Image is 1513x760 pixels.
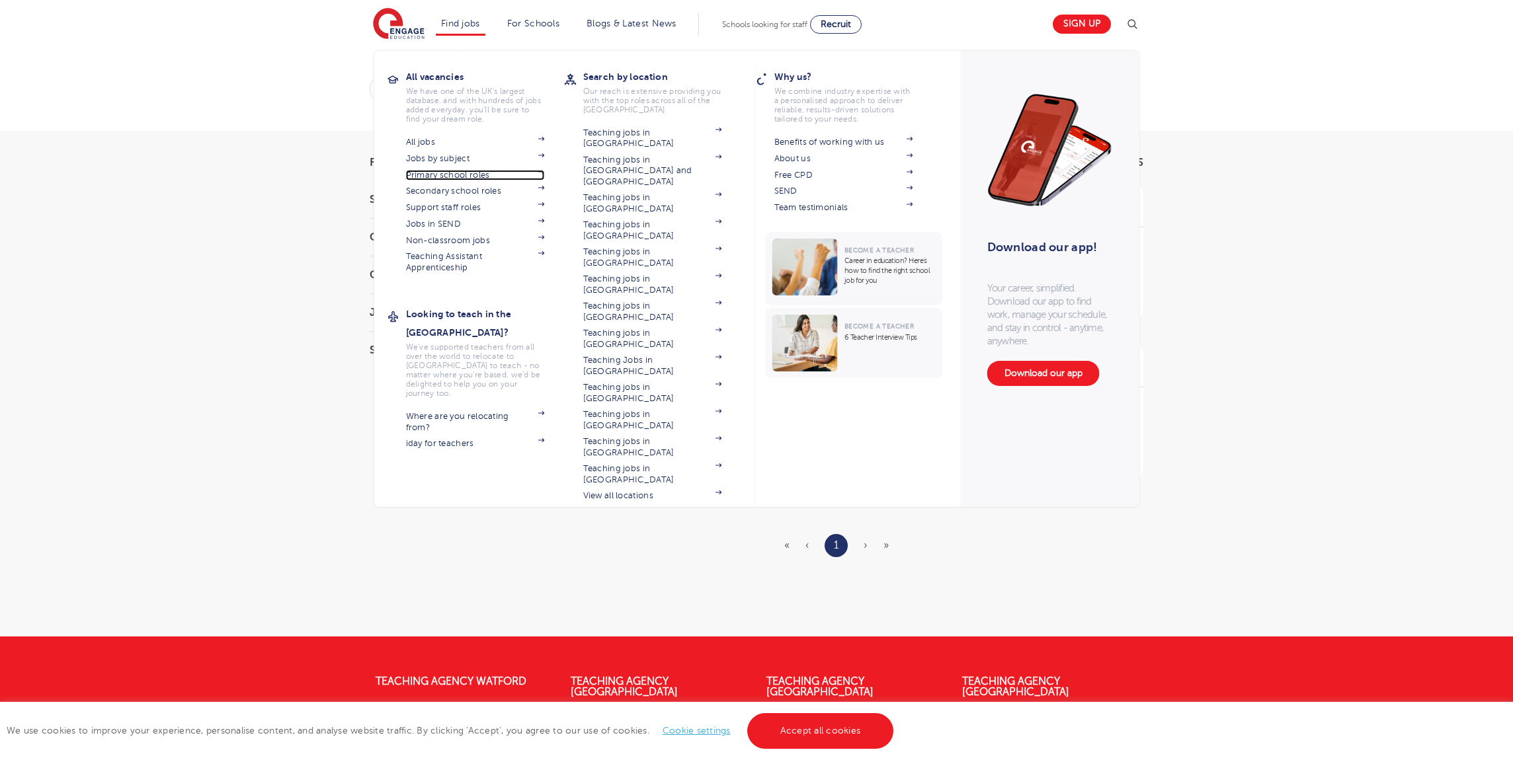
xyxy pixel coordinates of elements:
span: Become a Teacher [844,247,914,254]
p: Your career, simplified. Download our app to find work, manage your schedule, and stay in control... [987,282,1113,348]
a: Find jobs [441,19,480,28]
span: › [864,539,868,551]
a: Team testimonials [774,202,913,213]
a: Teaching Assistant Apprenticeship [406,251,545,273]
img: Engage Education [373,8,425,41]
a: Teaching Agency Watford [376,675,526,687]
a: Search by locationOur reach is extensive providing you with the top roles across all of the [GEOG... [583,67,742,114]
a: Cookie settings [663,726,731,736]
h3: Sector [370,345,515,356]
a: For Schools [507,19,559,28]
a: Teaching jobs in [GEOGRAPHIC_DATA] [583,128,722,149]
p: 6 Teacher Interview Tips [844,332,936,342]
a: Download our app [987,361,1100,386]
a: Where are you relocating from? [406,411,545,433]
a: Blogs & Latest News [587,19,676,28]
span: Become a Teacher [844,323,914,330]
a: Teaching jobs in [GEOGRAPHIC_DATA] [583,409,722,431]
h3: Job Type [370,307,515,318]
a: Sign up [1053,15,1111,34]
p: Our reach is extensive providing you with the top roles across all of the [GEOGRAPHIC_DATA] [583,87,722,114]
a: Jobs in SEND [406,219,545,229]
span: « [784,539,790,551]
span: Recruit [821,19,851,29]
a: Why us?We combine industry expertise with a personalised approach to deliver reliable, results-dr... [774,67,933,124]
a: All vacanciesWe have one of the UK's largest database. and with hundreds of jobs added everyday. ... [406,67,565,124]
a: iday for teachers [406,438,545,449]
h3: All vacancies [406,67,565,86]
a: Teaching jobs in [GEOGRAPHIC_DATA] [583,382,722,404]
h3: Search by location [583,67,742,86]
h3: Why us? [774,67,933,86]
a: Teaching jobs in [GEOGRAPHIC_DATA] [583,247,722,268]
a: 1 [834,537,838,554]
a: Teaching jobs in [GEOGRAPHIC_DATA] [583,436,722,458]
div: Submit [370,74,997,104]
h3: County [370,232,515,243]
p: We have one of the UK's largest database. and with hundreds of jobs added everyday. you'll be sur... [406,87,545,124]
a: SEND [774,186,913,196]
a: Teaching jobs in [GEOGRAPHIC_DATA] [583,328,722,350]
a: Teaching Agency [GEOGRAPHIC_DATA] [766,675,874,698]
a: All jobs [406,137,545,147]
a: Teaching jobs in [GEOGRAPHIC_DATA] [583,463,722,485]
p: We've supported teachers from all over the world to relocate to [GEOGRAPHIC_DATA] to teach - no m... [406,342,545,398]
h3: Download our app! [987,233,1107,262]
a: Teaching jobs in [GEOGRAPHIC_DATA] [583,192,722,214]
a: Teaching jobs in [GEOGRAPHIC_DATA] [583,219,722,241]
h3: Start Date [370,194,515,205]
a: Teaching Jobs in [GEOGRAPHIC_DATA] [583,355,722,377]
a: Teaching Agency [GEOGRAPHIC_DATA] [962,675,1069,698]
a: Accept all cookies [747,713,894,749]
p: We combine industry expertise with a personalised approach to deliver reliable, results-driven so... [774,87,913,124]
a: Primary school roles [406,170,545,180]
span: » [883,539,889,551]
span: Filters [370,157,409,168]
a: About us [774,153,913,164]
h3: Looking to teach in the [GEOGRAPHIC_DATA]? [406,305,565,342]
a: Recruit [810,15,862,34]
span: Schools looking for staff [722,20,807,29]
h3: City [370,270,515,280]
p: Career in education? Here’s how to find the right school job for you [844,256,936,285]
span: We use cookies to improve your experience, personalise content, and analyse website traffic. By c... [7,726,897,736]
a: Teaching jobs in [GEOGRAPHIC_DATA] [583,301,722,323]
a: Teaching Agency [GEOGRAPHIC_DATA] [571,675,678,698]
a: Non-classroom jobs [406,235,545,246]
a: Looking to teach in the [GEOGRAPHIC_DATA]?We've supported teachers from all over the world to rel... [406,305,565,398]
a: Free CPD [774,170,913,180]
span: ‹ [805,539,809,551]
a: Teaching jobs in [GEOGRAPHIC_DATA] and [GEOGRAPHIC_DATA] [583,155,722,187]
a: Become a TeacherCareer in education? Here’s how to find the right school job for you [766,232,946,305]
a: Jobs by subject [406,153,545,164]
a: View all locations [583,490,722,501]
a: Benefits of working with us [774,137,913,147]
a: Teaching jobs in [GEOGRAPHIC_DATA] [583,274,722,295]
a: Support staff roles [406,202,545,213]
a: Secondary school roles [406,186,545,196]
a: Become a Teacher6 Teacher Interview Tips [766,308,946,378]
